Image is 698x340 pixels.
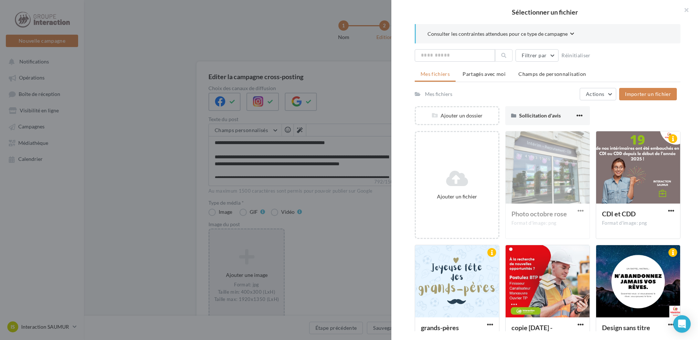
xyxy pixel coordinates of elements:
[580,88,616,100] button: Actions
[416,112,498,119] div: Ajouter un dossier
[421,71,450,77] span: Mes fichiers
[602,210,636,218] span: CDI et CDD
[463,71,506,77] span: Partagés avec moi
[559,51,594,60] button: Réinitialiser
[673,315,691,333] div: Open Intercom Messenger
[519,112,561,119] span: Sollicitation d'avis
[425,90,452,98] div: Mes fichiers
[625,91,671,97] span: Importer un fichier
[602,324,650,332] span: Design sans titre
[518,71,586,77] span: Champs de personnalisation
[419,193,495,200] div: Ajouter un fichier
[421,324,459,332] span: grands-pères
[602,220,674,227] div: Format d'image: png
[515,49,559,62] button: Filtrer par
[427,30,574,39] button: Consulter les contraintes attendues pour ce type de campagne
[586,91,604,97] span: Actions
[427,30,568,38] span: Consulter les contraintes attendues pour ce type de campagne
[403,9,686,15] h2: Sélectionner un fichier
[619,88,677,100] button: Importer un fichier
